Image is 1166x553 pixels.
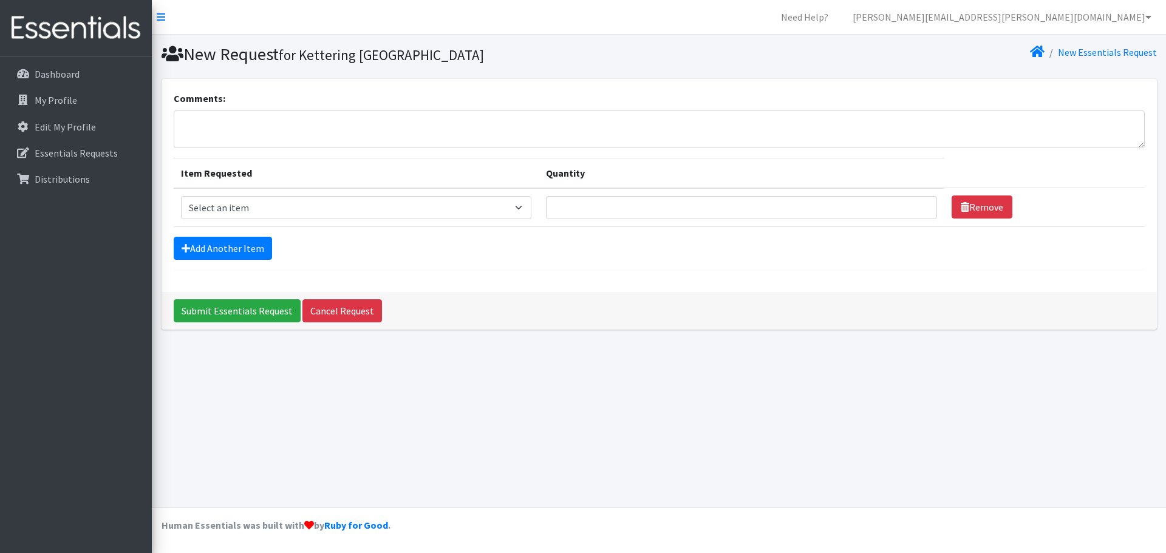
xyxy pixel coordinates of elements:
[771,5,838,29] a: Need Help?
[35,121,96,133] p: Edit My Profile
[162,519,390,531] strong: Human Essentials was built with by .
[843,5,1161,29] a: [PERSON_NAME][EMAIL_ADDRESS][PERSON_NAME][DOMAIN_NAME]
[35,173,90,185] p: Distributions
[162,44,655,65] h1: New Request
[174,158,539,188] th: Item Requested
[35,94,77,106] p: My Profile
[5,115,147,139] a: Edit My Profile
[539,158,944,188] th: Quantity
[35,147,118,159] p: Essentials Requests
[5,88,147,112] a: My Profile
[174,299,301,322] input: Submit Essentials Request
[174,91,225,106] label: Comments:
[5,8,147,49] img: HumanEssentials
[174,237,272,260] a: Add Another Item
[35,68,80,80] p: Dashboard
[279,46,484,64] small: for Kettering [GEOGRAPHIC_DATA]
[1058,46,1157,58] a: New Essentials Request
[5,62,147,86] a: Dashboard
[324,519,388,531] a: Ruby for Good
[5,141,147,165] a: Essentials Requests
[302,299,382,322] a: Cancel Request
[5,167,147,191] a: Distributions
[952,195,1012,219] a: Remove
